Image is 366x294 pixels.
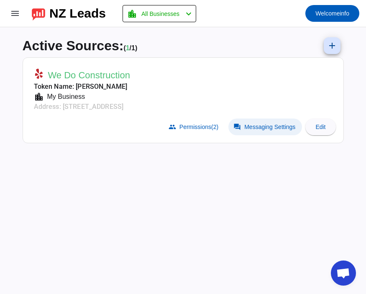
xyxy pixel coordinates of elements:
mat-icon: menu [10,8,20,18]
button: Permissions(2) [164,119,225,135]
span: Welcome [315,10,340,17]
span: (2) [211,124,218,130]
div: My Business [44,92,85,102]
a: Open chat [331,260,356,286]
span: We Do Construction [48,70,130,81]
span: Permissions [179,124,218,130]
span: / [130,44,131,52]
span: Edit [315,124,325,130]
span: Total [131,44,137,52]
span: Messaging Settings [244,124,295,130]
button: Messaging Settings [228,119,302,135]
mat-card-subtitle: Token Name: [PERSON_NAME] [34,82,130,92]
span: info [315,8,349,19]
button: Welcomeinfo [305,5,359,22]
mat-icon: location_city [34,92,44,102]
mat-icon: location_city [127,9,137,19]
button: All Businesses [123,5,196,22]
button: Edit [305,119,335,135]
div: NZ Leads [49,8,106,19]
mat-icon: add [327,41,337,51]
mat-icon: group [169,123,176,131]
span: ( [123,44,125,52]
span: Active Sources: [23,38,124,53]
mat-icon: forum [233,123,241,131]
span: Working [126,44,130,52]
mat-icon: chevron_left [184,9,194,19]
mat-card-subtitle: Address: [STREET_ADDRESS] [34,102,130,112]
span: All Businesses [141,8,179,20]
img: logo [32,6,45,21]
